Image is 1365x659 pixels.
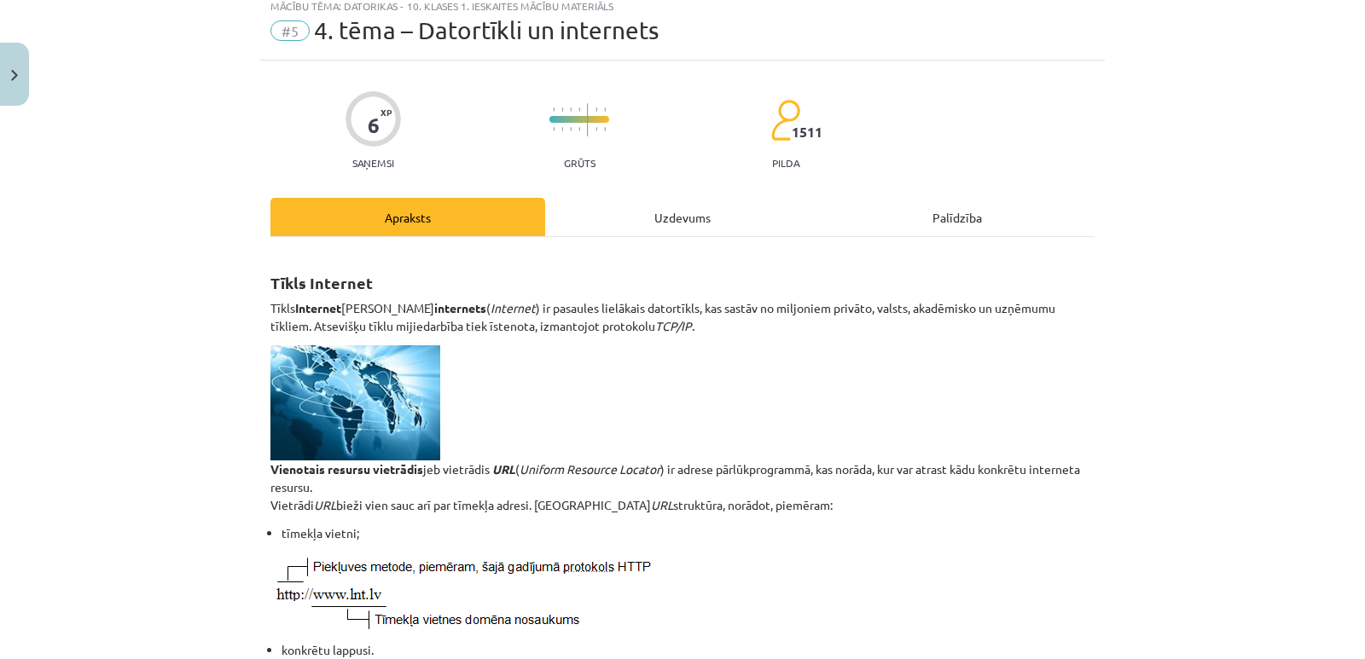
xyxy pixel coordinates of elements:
li: konkrētu lappusi. [282,641,1095,659]
em: TCP/IP [655,318,692,333]
em: Internet [491,300,536,315]
strong: Internet [295,300,341,315]
img: icon-short-line-57e1e144782c952c97e751825c79c345078a6d821885a25fce030b3d8c18986b.svg [604,127,606,131]
strong: Vienotais resursu vietrādis [270,461,423,477]
p: pilda [772,157,799,169]
img: icon-short-line-57e1e144782c952c97e751825c79c345078a6d821885a25fce030b3d8c18986b.svg [570,107,572,112]
img: icon-short-line-57e1e144782c952c97e751825c79c345078a6d821885a25fce030b3d8c18986b.svg [553,107,555,112]
span: 4. tēma – Datortīkli un internets [314,16,659,44]
em: Uniform Resource Locator [520,461,660,477]
img: icon-short-line-57e1e144782c952c97e751825c79c345078a6d821885a25fce030b3d8c18986b.svg [595,107,597,112]
em: URL [651,497,673,512]
li: tīmekļa vietni; [282,524,1095,542]
em: URL [314,497,336,512]
img: icon-short-line-57e1e144782c952c97e751825c79c345078a6d821885a25fce030b3d8c18986b.svg [570,127,572,131]
p: Grūts [564,157,595,169]
strong: internets [434,300,486,315]
p: Tīkls [PERSON_NAME] ( ) ir pasaules lielākais datortīkls, kas sastāv no miljoniem privāto, valsts... [270,299,1095,335]
img: icon-short-line-57e1e144782c952c97e751825c79c345078a6d821885a25fce030b3d8c18986b.svg [561,107,563,112]
span: #5 [270,20,310,41]
p: Saņemsi [346,157,401,169]
img: icon-short-line-57e1e144782c952c97e751825c79c345078a6d821885a25fce030b3d8c18986b.svg [578,107,580,112]
img: icon-short-line-57e1e144782c952c97e751825c79c345078a6d821885a25fce030b3d8c18986b.svg [595,127,597,131]
img: students-c634bb4e5e11cddfef0936a35e636f08e4e9abd3cc4e673bd6f9a4125e45ecb1.svg [770,99,800,142]
div: Palīdzība [820,198,1095,236]
strong: Tīkls Internet [270,273,373,292]
div: Apraksts [270,198,545,236]
span: XP [380,107,392,117]
img: icon-short-line-57e1e144782c952c97e751825c79c345078a6d821885a25fce030b3d8c18986b.svg [561,127,563,131]
img: icon-long-line-d9ea69661e0d244f92f715978eff75569469978d946b2353a9bb055b3ed8787d.svg [587,103,589,136]
div: Uzdevums [545,198,820,236]
span: 1511 [792,124,822,140]
div: 6 [368,113,380,137]
img: icon-short-line-57e1e144782c952c97e751825c79c345078a6d821885a25fce030b3d8c18986b.svg [578,127,580,131]
img: icon-short-line-57e1e144782c952c97e751825c79c345078a6d821885a25fce030b3d8c18986b.svg [553,127,555,131]
em: URL [492,461,515,477]
img: icon-close-lesson-0947bae3869378f0d4975bcd49f059093ad1ed9edebbc8119c70593378902aed.svg [11,70,18,81]
img: icon-short-line-57e1e144782c952c97e751825c79c345078a6d821885a25fce030b3d8c18986b.svg [604,107,606,112]
p: jeb vietrādis ( ) ir adrese pārlūkprogrammā, kas norāda, kur var atrast kādu konkrētu interneta r... [270,345,1095,514]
